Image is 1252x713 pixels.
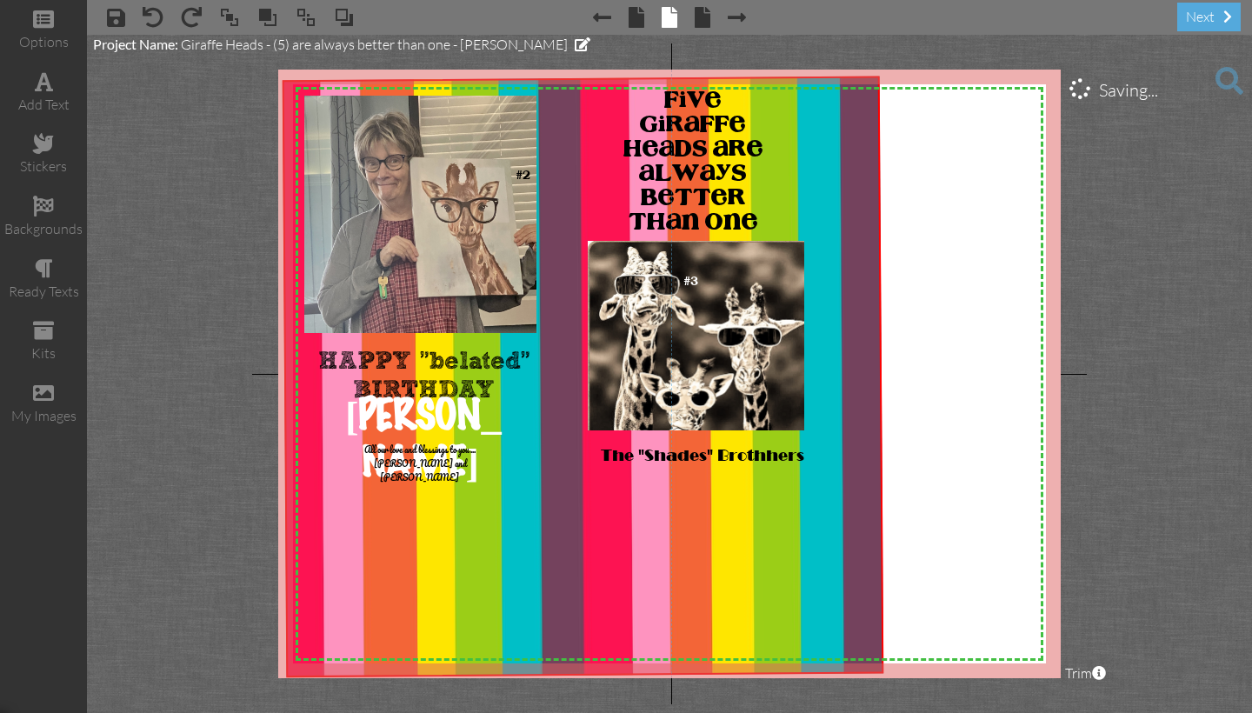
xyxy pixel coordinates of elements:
[601,446,804,464] span: The "Shades" Brothhers
[181,36,568,53] span: Giraffe Heads - (5) are always better than one - [PERSON_NAME]
[683,273,698,288] span: #3
[318,347,529,376] span: HAPPY "belated"
[353,376,495,404] span: BIRTHDAY
[345,396,502,486] span: [PERSON_NAME]
[374,456,467,484] span: [PERSON_NAME] and [PERSON_NAME]
[1177,3,1241,31] div: next
[364,443,476,456] span: All our love and blessings to you ...
[1065,663,1106,683] span: Trim
[93,36,178,52] span: Project Name:
[304,96,537,333] img: 20250910-025451-ca0f88f9e35b-1000.JPG
[516,167,530,182] span: #2
[623,90,763,234] span: FIVE GIRAFFE HEADS ARE ALWAYS BETTER THAN ONE
[588,241,804,430] img: 20201107-150524-2ae8760a121b-1000.jpg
